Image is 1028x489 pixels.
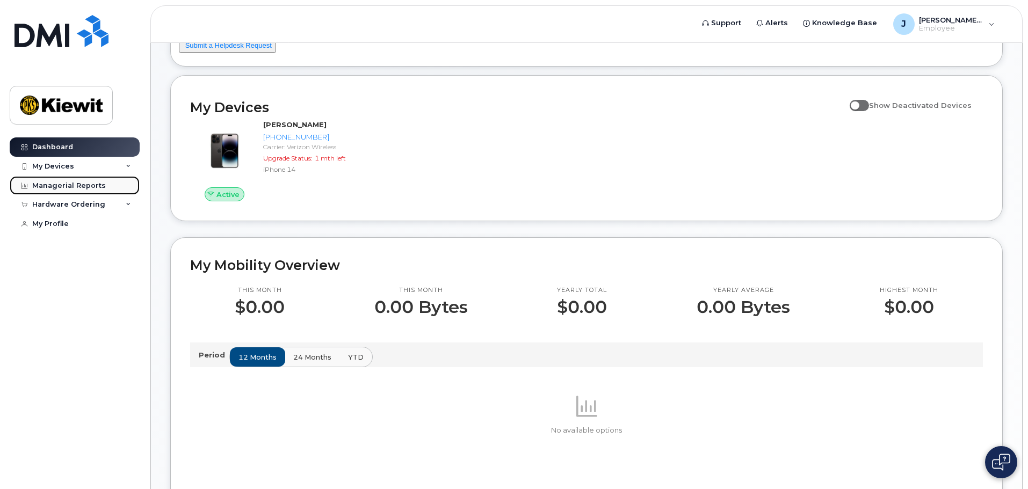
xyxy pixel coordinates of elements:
[179,39,276,53] button: Submit a Helpdesk Request
[216,189,240,200] span: Active
[869,101,972,110] span: Show Deactivated Devices
[263,154,313,162] span: Upgrade Status:
[315,154,346,162] span: 1 mth left
[263,165,374,174] div: iPhone 14
[199,350,229,360] p: Period
[263,142,374,151] div: Carrier: Verizon Wireless
[374,297,468,317] p: 0.00 Bytes
[235,286,285,295] p: This month
[880,286,938,295] p: Highest month
[919,16,983,24] span: [PERSON_NAME].[PERSON_NAME]
[374,286,468,295] p: This month
[263,132,374,142] div: [PHONE_NUMBER]
[850,95,858,104] input: Show Deactivated Devices
[190,257,983,273] h2: My Mobility Overview
[812,18,877,28] span: Knowledge Base
[711,18,741,28] span: Support
[886,13,1002,35] div: Jarrod.Stewart
[557,297,607,317] p: $0.00
[749,12,795,34] a: Alerts
[919,24,983,33] span: Employee
[694,12,749,34] a: Support
[190,120,379,201] a: Active[PERSON_NAME][PHONE_NUMBER]Carrier: Verizon WirelessUpgrade Status:1 mth leftiPhone 14
[190,99,844,115] h2: My Devices
[697,286,790,295] p: Yearly average
[293,352,331,362] span: 24 months
[901,18,906,31] span: J
[557,286,607,295] p: Yearly total
[185,41,272,49] a: Submit a Helpdesk Request
[235,297,285,317] p: $0.00
[263,120,327,129] strong: [PERSON_NAME]
[795,12,885,34] a: Knowledge Base
[190,426,983,435] p: No available options
[348,352,364,362] span: YTD
[199,125,250,177] img: image20231002-3703462-njx0qo.jpeg
[880,297,938,317] p: $0.00
[992,454,1010,471] img: Open chat
[697,297,790,317] p: 0.00 Bytes
[765,18,788,28] span: Alerts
